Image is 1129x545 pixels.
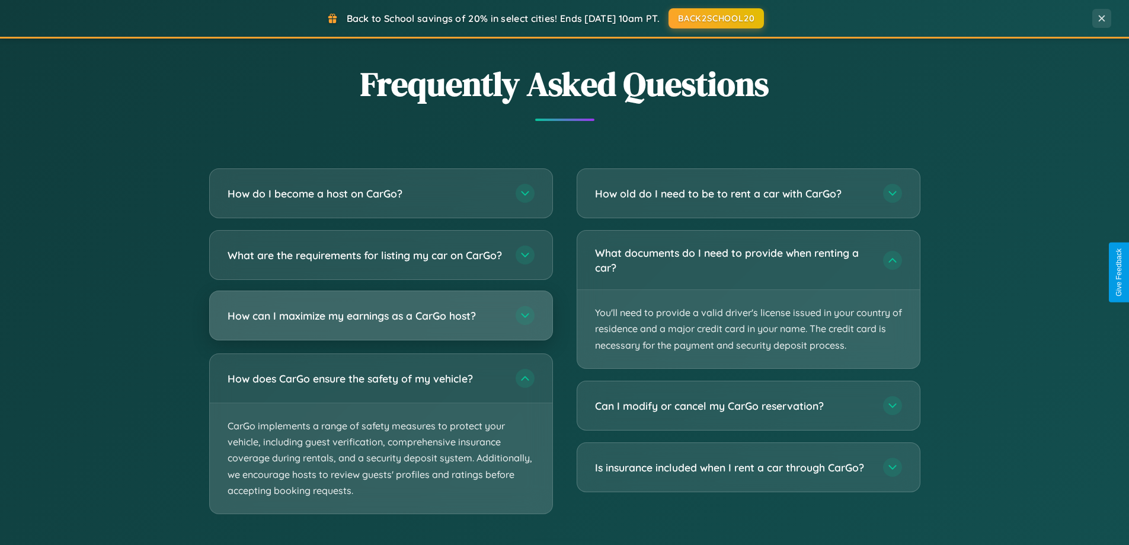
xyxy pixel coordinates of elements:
[595,246,871,275] h3: What documents do I need to provide when renting a car?
[1115,248,1123,297] div: Give Feedback
[595,186,871,201] h3: How old do I need to be to rent a car with CarGo?
[209,61,920,107] h2: Frequently Asked Questions
[595,460,871,475] h3: Is insurance included when I rent a car through CarGo?
[347,12,660,24] span: Back to School savings of 20% in select cities! Ends [DATE] 10am PT.
[228,186,504,201] h3: How do I become a host on CarGo?
[669,8,764,28] button: BACK2SCHOOL20
[595,399,871,413] h3: Can I modify or cancel my CarGo reservation?
[228,248,504,263] h3: What are the requirements for listing my car on CarGo?
[228,371,504,386] h3: How does CarGo ensure the safety of my vehicle?
[577,290,920,368] p: You'll need to provide a valid driver's license issued in your country of residence and a major c...
[228,308,504,323] h3: How can I maximize my earnings as a CarGo host?
[210,403,552,514] p: CarGo implements a range of safety measures to protect your vehicle, including guest verification...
